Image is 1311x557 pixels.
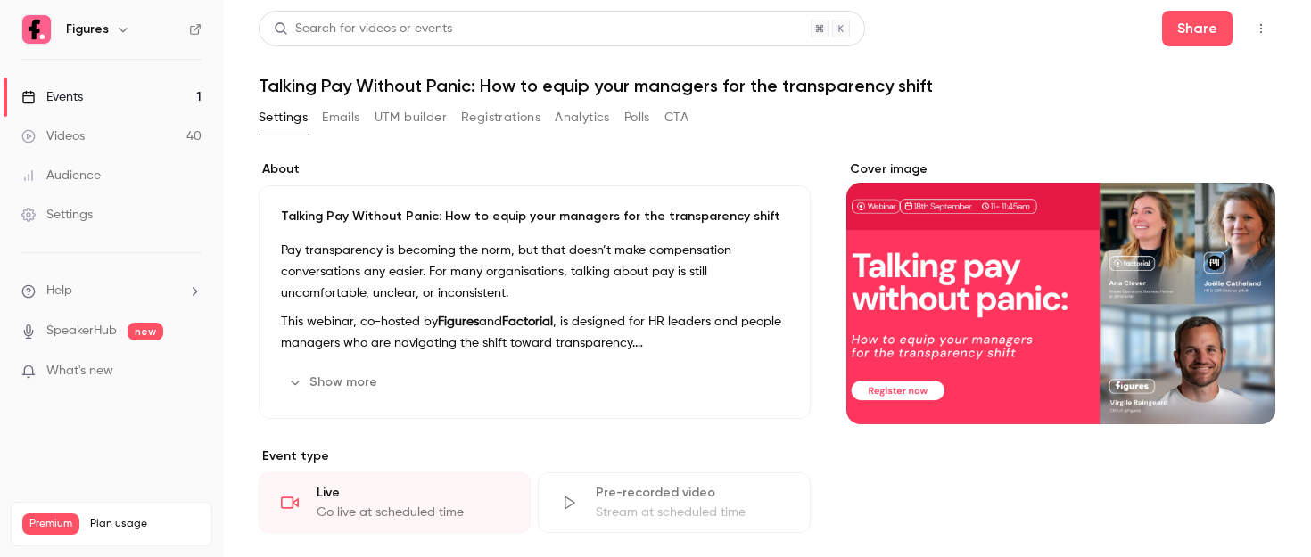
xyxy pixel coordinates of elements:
div: Settings [21,206,93,224]
p: Talking Pay Without Panic: How to equip your managers for the transparency shift [281,208,788,225]
span: new [128,323,163,340]
button: Polls [624,103,650,132]
h6: Figures [66,20,109,38]
li: help-dropdown-opener [21,282,202,300]
button: Analytics [555,103,610,132]
span: Help [46,282,72,300]
div: Events [21,88,83,106]
div: Audience [21,167,101,184]
button: Share [1162,11,1233,46]
a: SpeakerHub [46,322,117,340]
div: Search for videos or events [274,20,452,38]
h1: Talking Pay Without Panic: How to equip your managers for the transparency shift [259,75,1275,96]
p: Event type [259,447,811,465]
label: About [259,160,811,178]
strong: Factorial [502,315,553,328]
span: Premium [22,513,79,535]
strong: Figures [438,315,479,328]
button: UTM builder [375,103,447,132]
img: Figures [22,15,51,44]
div: LiveGo live at scheduled time [259,472,531,533]
button: Registrations [461,103,540,132]
section: Cover image [846,160,1275,424]
span: What's new [46,362,113,381]
div: Go live at scheduled time [317,504,508,521]
p: Pay transparency is becoming the norm, but that doesn’t make compensation conversations any easie... [281,240,788,304]
button: Settings [259,103,308,132]
span: Plan usage [90,517,201,531]
button: Show more [281,368,388,397]
div: Stream at scheduled time [596,504,787,521]
button: CTA [664,103,688,132]
div: Pre-recorded videoStream at scheduled time [538,472,810,533]
div: Live [317,484,508,502]
div: Videos [21,127,85,145]
label: Cover image [846,160,1275,178]
button: Emails [322,103,359,132]
p: This webinar, co-hosted by and , is designed for HR leaders and people managers who are navigatin... [281,311,788,354]
div: Pre-recorded video [596,484,787,502]
iframe: Noticeable Trigger [180,364,202,380]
